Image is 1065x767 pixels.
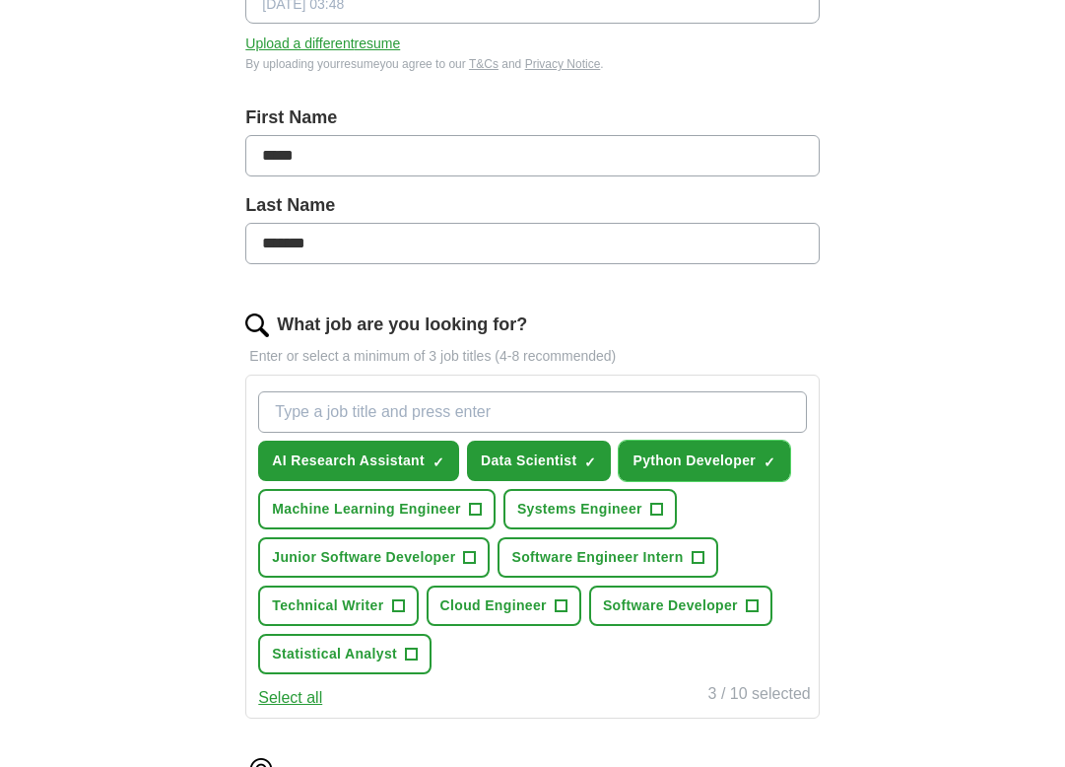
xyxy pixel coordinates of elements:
[584,454,596,470] span: ✓
[245,346,819,367] p: Enter or select a minimum of 3 job titles (4-8 recommended)
[525,57,601,71] a: Privacy Notice
[272,547,455,568] span: Junior Software Developer
[427,586,581,626] button: Cloud Engineer
[258,537,490,578] button: Junior Software Developer
[245,314,269,337] img: search.png
[503,489,677,529] button: Systems Engineer
[632,451,756,471] span: Python Developer
[511,547,683,568] span: Software Engineer Intern
[433,454,444,470] span: ✓
[467,441,612,481] button: Data Scientist✓
[245,105,819,131] label: First Name
[245,34,400,54] button: Upload a differentresume
[517,499,642,520] span: Systems Engineer
[272,595,383,616] span: Technical Writer
[481,451,577,471] span: Data Scientist
[589,586,772,626] button: Software Developer
[469,57,499,71] a: T&Cs
[708,682,811,710] div: 3 / 10 selected
[272,499,461,520] span: Machine Learning Engineer
[258,391,806,433] input: Type a job title and press enter
[245,55,819,73] div: By uploading your resume you agree to our and .
[258,634,432,674] button: Statistical Analyst
[498,537,717,578] button: Software Engineer Intern
[272,451,425,471] span: AI Research Assistant
[603,595,738,616] span: Software Developer
[764,454,775,470] span: ✓
[258,489,496,529] button: Machine Learning Engineer
[272,644,397,664] span: Statistical Analyst
[619,441,790,481] button: Python Developer✓
[258,586,418,626] button: Technical Writer
[277,312,527,338] label: What job are you looking for?
[258,441,459,481] button: AI Research Assistant✓
[258,686,322,710] button: Select all
[245,192,819,219] label: Last Name
[440,595,547,616] span: Cloud Engineer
